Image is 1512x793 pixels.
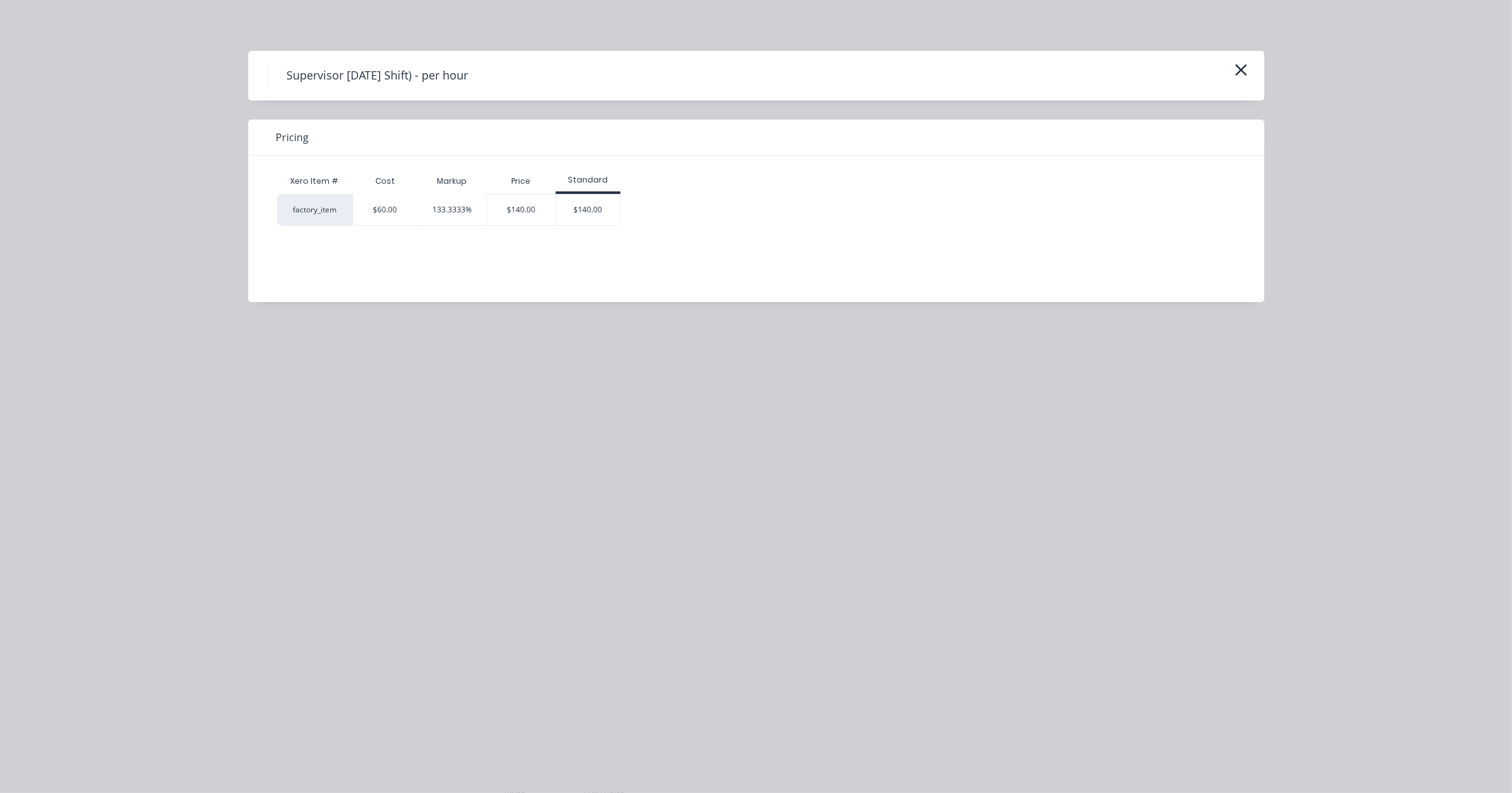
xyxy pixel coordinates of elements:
div: Standard [556,174,620,186]
div: $60.00 [373,204,398,216]
div: Markup [418,169,487,194]
div: Xero Item # [277,169,353,194]
div: $140.00 [556,195,620,225]
div: 133.3333% [432,204,472,216]
div: Cost [353,169,418,194]
div: Price [486,169,556,194]
span: Pricing [276,130,309,145]
div: factory_item [277,194,353,226]
h4: Supervisor [DATE] Shift) - per hour [267,64,488,88]
div: $140.00 [487,195,556,225]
